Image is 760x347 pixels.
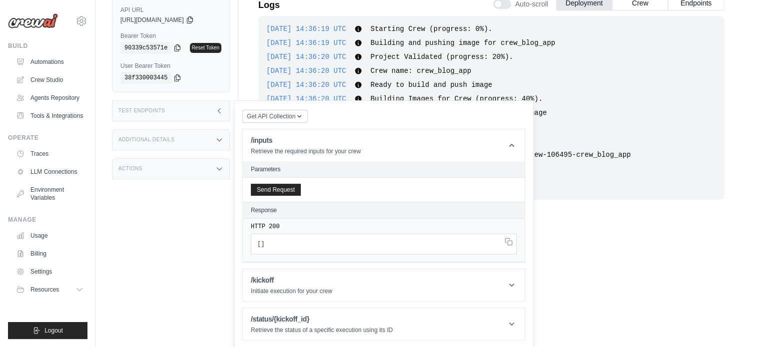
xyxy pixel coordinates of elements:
span: Logout [44,327,63,335]
span: [DATE] 14:36:20 UTC [266,95,346,103]
a: Usage [12,228,87,244]
label: Bearer Token [120,32,221,40]
a: Reset Token [190,43,221,53]
label: API URL [120,6,221,14]
span: [DATE] 14:36:19 UTC [266,25,346,33]
a: Agents Repository [12,90,87,106]
a: Environment Variables [12,182,87,206]
p: Initiate execution for your crew [251,287,332,295]
img: Logo [8,13,58,28]
span: ] [261,241,264,248]
h2: Response [251,206,277,214]
p: Retrieve the required inputs for your crew [251,147,361,155]
div: Build [8,42,87,50]
button: Resources [12,282,87,298]
span: Get API Collection [247,112,295,120]
a: Automations [12,54,87,70]
h2: Parameters [251,165,517,173]
h1: /status/{kickoff_id} [251,314,393,324]
a: LLM Connections [12,164,87,180]
h3: Actions [118,166,142,172]
span: [ [257,241,261,248]
button: Logout [8,322,87,339]
button: Send Request [251,184,301,196]
pre: HTTP 200 [251,223,517,231]
span: Project Validated (progress: 20%). [370,53,513,61]
h3: Additional Details [118,137,174,143]
a: Settings [12,264,87,280]
code: 90339c53571e [120,42,171,54]
span: [URL][DOMAIN_NAME] [120,16,184,24]
span: Building Images for Crew (progress: 40%). [370,95,542,103]
span: [DATE] 14:36:20 UTC [266,81,346,89]
span: Crew name: crew_blog_app [370,67,471,75]
h1: /kickoff [251,275,332,285]
span: Resources [30,286,59,294]
div: Manage [8,216,87,224]
p: Retrieve the status of a specific execution using its ID [251,326,393,334]
span: Building and pushing image for crew_blog_app [370,39,555,47]
a: Crew Studio [12,72,87,88]
span: [DATE] 14:36:20 UTC [266,67,346,75]
a: Traces [12,146,87,162]
button: Get API Collection [242,110,308,123]
span: [DATE] 14:36:20 UTC [266,53,346,61]
code: 38f330003445 [120,72,171,84]
label: User Bearer Token [120,62,221,70]
a: Billing [12,246,87,262]
span: Ready to build and push image [370,81,492,89]
h3: Test Endpoints [118,108,165,114]
h1: /inputs [251,135,361,145]
a: Tools & Integrations [12,108,87,124]
span: [DATE] 14:36:19 UTC [266,39,346,47]
iframe: Chat Widget [710,299,760,347]
div: Operate [8,134,87,142]
span: Starting Crew (progress: 0%). [370,25,492,33]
